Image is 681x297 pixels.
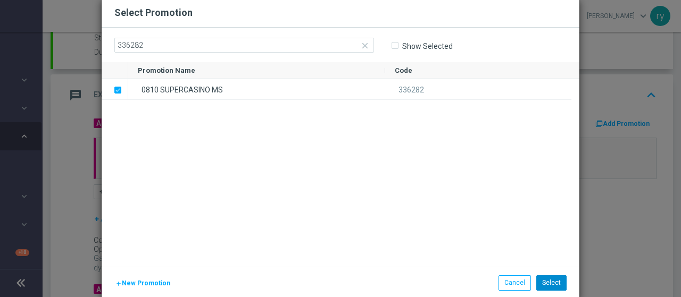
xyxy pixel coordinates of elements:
[398,86,424,94] span: 336282
[395,66,412,74] span: Code
[114,38,374,53] input: Search by Promotion name or Promo code
[536,275,567,290] button: Select
[115,281,122,287] i: add
[128,79,571,100] div: Press SPACE to deselect this row.
[114,277,171,289] button: New Promotion
[138,66,195,74] span: Promotion Name
[128,79,385,99] div: 0810 SUPERCASINO MS
[102,79,128,100] div: Press SPACE to deselect this row.
[499,275,531,290] button: Cancel
[122,279,170,287] span: New Promotion
[360,41,370,50] i: close
[402,41,453,51] label: Show Selected
[114,6,193,19] h2: Select Promotion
